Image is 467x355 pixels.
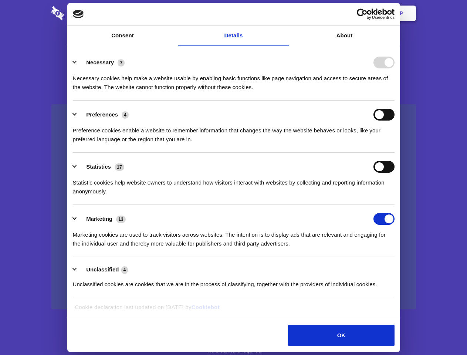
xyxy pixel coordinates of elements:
label: Preferences [86,111,118,118]
a: Wistia video thumbnail [51,104,416,310]
label: Marketing [86,216,112,222]
div: Preference cookies enable a website to remember information that changes the way the website beha... [73,121,395,144]
button: Unclassified (4) [73,265,133,274]
div: Statistic cookies help website owners to understand how visitors interact with websites by collec... [73,173,395,196]
div: Unclassified cookies are cookies that we are in the process of classifying, together with the pro... [73,274,395,289]
span: 17 [115,163,124,171]
iframe: Drift Widget Chat Controller [430,318,458,346]
span: 4 [122,111,129,119]
h4: Auto-redaction of sensitive data, encrypted data sharing and self-destructing private chats. Shar... [51,67,416,92]
div: Cookie declaration last updated on [DATE] by [69,303,398,317]
button: Statistics (17) [73,161,129,173]
label: Necessary [86,59,114,65]
div: Necessary cookies help make a website usable by enabling basic functions like page navigation and... [73,68,395,92]
span: 13 [116,216,126,223]
a: Consent [67,26,178,46]
a: Cookiebot [192,304,220,310]
button: Necessary (7) [73,57,129,68]
button: OK [288,325,394,346]
img: logo [73,10,84,18]
h1: Eliminate Slack Data Loss. [51,33,416,60]
a: Login [335,2,368,25]
a: Contact [300,2,334,25]
span: 4 [121,266,128,274]
button: Preferences (4) [73,109,133,121]
a: Details [178,26,289,46]
img: logo-wordmark-white-trans-d4663122ce5f474addd5e946df7df03e33cb6a1c49d2221995e7729f52c070b2.svg [51,6,115,20]
a: Usercentrics Cookiebot - opens in a new window [330,9,395,20]
a: Pricing [217,2,249,25]
button: Marketing (13) [73,213,131,225]
label: Statistics [86,163,111,170]
div: Marketing cookies are used to track visitors across websites. The intention is to display ads tha... [73,225,395,248]
a: About [289,26,400,46]
span: 7 [118,59,125,67]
